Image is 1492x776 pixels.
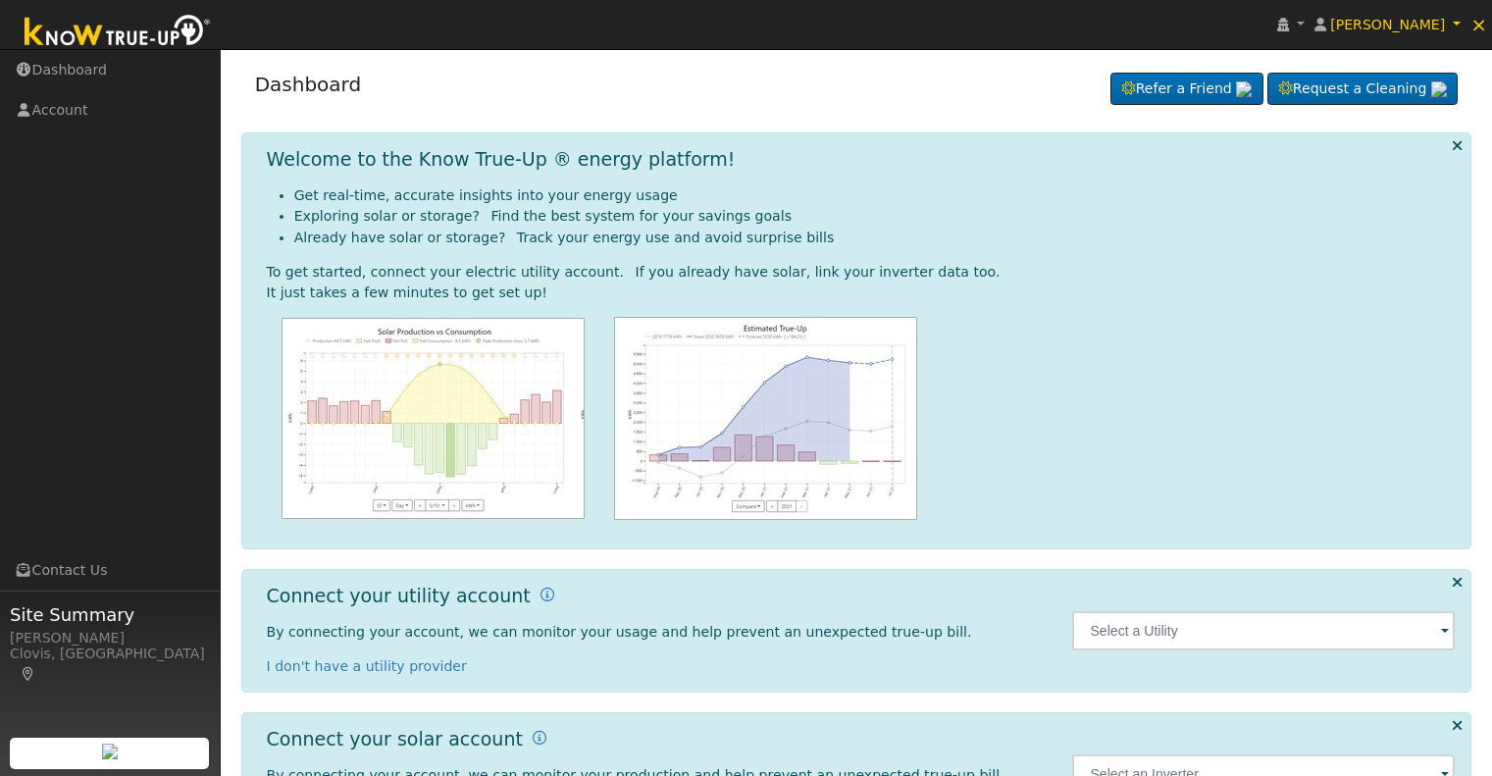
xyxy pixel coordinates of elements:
span: [PERSON_NAME] [1330,17,1445,32]
li: Already have solar or storage? Track your energy use and avoid surprise bills [294,228,1456,248]
div: [PERSON_NAME] [10,628,210,648]
span: Site Summary [10,601,210,628]
span: By connecting your account, we can monitor your usage and help prevent an unexpected true-up bill. [267,624,972,640]
img: Know True-Up [15,11,221,55]
h1: Connect your utility account [267,585,531,607]
li: Get real-time, accurate insights into your energy usage [294,185,1456,206]
img: retrieve [102,744,118,759]
a: Map [20,666,37,682]
img: retrieve [1236,81,1252,97]
input: Select a Utility [1072,611,1455,650]
div: To get started, connect your electric utility account. If you already have solar, link your inver... [267,262,1456,283]
a: I don't have a utility provider [267,658,467,674]
h1: Welcome to the Know True-Up ® energy platform! [267,148,736,171]
div: It just takes a few minutes to get set up! [267,283,1456,303]
a: Dashboard [255,73,362,96]
a: Refer a Friend [1110,73,1263,106]
span: × [1470,13,1487,36]
h1: Connect your solar account [267,728,523,750]
div: Clovis, [GEOGRAPHIC_DATA] [10,644,210,685]
img: retrieve [1431,81,1447,97]
li: Exploring solar or storage? Find the best system for your savings goals [294,206,1456,227]
a: Request a Cleaning [1267,73,1458,106]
